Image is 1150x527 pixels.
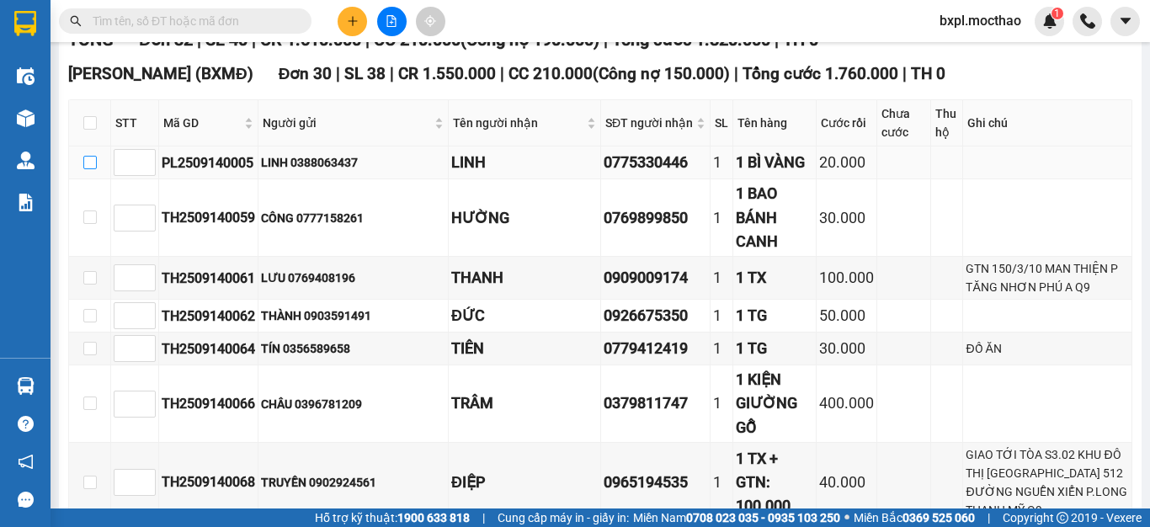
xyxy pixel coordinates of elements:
[736,447,813,519] div: 1 TX + GTN: 100.000
[279,64,333,83] span: Đơn 30
[604,391,707,415] div: 0379811747
[713,206,730,230] div: 1
[70,15,82,27] span: search
[68,64,253,83] span: [PERSON_NAME] (BXMĐ)
[416,7,445,36] button: aim
[1080,13,1095,29] img: phone-icon
[599,64,724,83] span: Công nợ 150.000
[711,100,733,146] th: SL
[338,7,367,36] button: plus
[398,64,496,83] span: CR 1.550.000
[482,508,485,527] span: |
[451,337,598,360] div: TIÊN
[819,151,874,174] div: 20.000
[449,443,601,523] td: ĐIỆP
[1057,512,1068,524] span: copyright
[926,10,1035,31] span: bxpl.mocthao
[736,151,813,174] div: 1 BÌ VÀNG
[18,492,34,508] span: message
[162,393,255,414] div: TH2509140066
[162,152,255,173] div: PL2509140005
[344,64,386,83] span: SL 38
[844,514,849,521] span: ⚪️
[261,339,445,358] div: TÍN 0356589658
[713,266,730,290] div: 1
[451,391,598,415] div: TRÂM
[819,304,874,327] div: 50.000
[713,304,730,327] div: 1
[261,395,445,413] div: CHÂU 0396781209
[451,471,598,494] div: ĐIỆP
[1054,8,1060,19] span: 1
[162,306,255,327] div: TH2509140062
[261,153,445,172] div: LINH 0388063437
[451,206,598,230] div: HƯỜNG
[902,511,975,524] strong: 0369 525 060
[159,257,258,300] td: TH2509140061
[390,64,394,83] span: |
[966,339,1129,358] div: ĐỒ ĂN
[159,300,258,333] td: TH2509140062
[1042,13,1057,29] img: icon-new-feature
[159,333,258,365] td: TH2509140064
[449,365,601,443] td: TRÂM
[724,64,730,83] span: )
[819,206,874,230] div: 30.000
[424,15,436,27] span: aim
[966,445,1129,519] div: GIAO TỚI TÒA S3.02 KHU ĐÔ THỊ [GEOGRAPHIC_DATA] 512 ĐƯỜNG NGUỄN XIỂN P.LONG THẠNH MỸ Q9
[713,151,730,174] div: 1
[854,508,975,527] span: Miền Bắc
[931,100,963,146] th: Thu hộ
[261,209,445,227] div: CÔNG 0777158261
[713,391,730,415] div: 1
[966,259,1129,296] div: GTN 150/3/10 MAN THIỆN P TĂNG NHƠN PHÚ A Q9
[500,64,504,83] span: |
[17,109,35,127] img: warehouse-icon
[911,64,945,83] span: TH 0
[1118,13,1133,29] span: caret-down
[449,146,601,179] td: LINH
[736,337,813,360] div: 1 TG
[819,337,874,360] div: 30.000
[819,471,874,494] div: 40.000
[17,377,35,395] img: warehouse-icon
[601,146,711,179] td: 0775330446
[819,266,874,290] div: 100.000
[713,337,730,360] div: 1
[336,64,340,83] span: |
[498,508,629,527] span: Cung cấp máy in - giấy in:
[347,15,359,27] span: plus
[451,304,598,327] div: ĐỨC
[988,508,990,527] span: |
[601,257,711,300] td: 0909009174
[508,64,593,83] span: CC 210.000
[453,114,583,132] span: Tên người nhận
[162,471,255,492] div: TH2509140068
[261,269,445,287] div: LƯU 0769408196
[261,306,445,325] div: THÀNH 0903591491
[451,266,598,290] div: THANH
[18,454,34,470] span: notification
[162,207,255,228] div: TH2509140059
[604,151,707,174] div: 0775330446
[963,100,1132,146] th: Ghi chú
[605,114,693,132] span: SĐT người nhận
[736,368,813,439] div: 1 KIỆN GIƯỜNG GỖ
[736,304,813,327] div: 1 TG
[736,182,813,253] div: 1 BAO BÁNH CANH
[261,473,445,492] div: TRUYỀN 0902924561
[18,416,34,432] span: question-circle
[159,179,258,257] td: TH2509140059
[604,471,707,494] div: 0965194535
[449,300,601,333] td: ĐỨC
[377,7,407,36] button: file-add
[449,333,601,365] td: TIÊN
[733,100,817,146] th: Tên hàng
[604,304,707,327] div: 0926675350
[449,257,601,300] td: THANH
[601,333,711,365] td: 0779412419
[601,443,711,523] td: 0965194535
[902,64,907,83] span: |
[449,179,601,257] td: HƯỜNG
[159,365,258,443] td: TH2509140066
